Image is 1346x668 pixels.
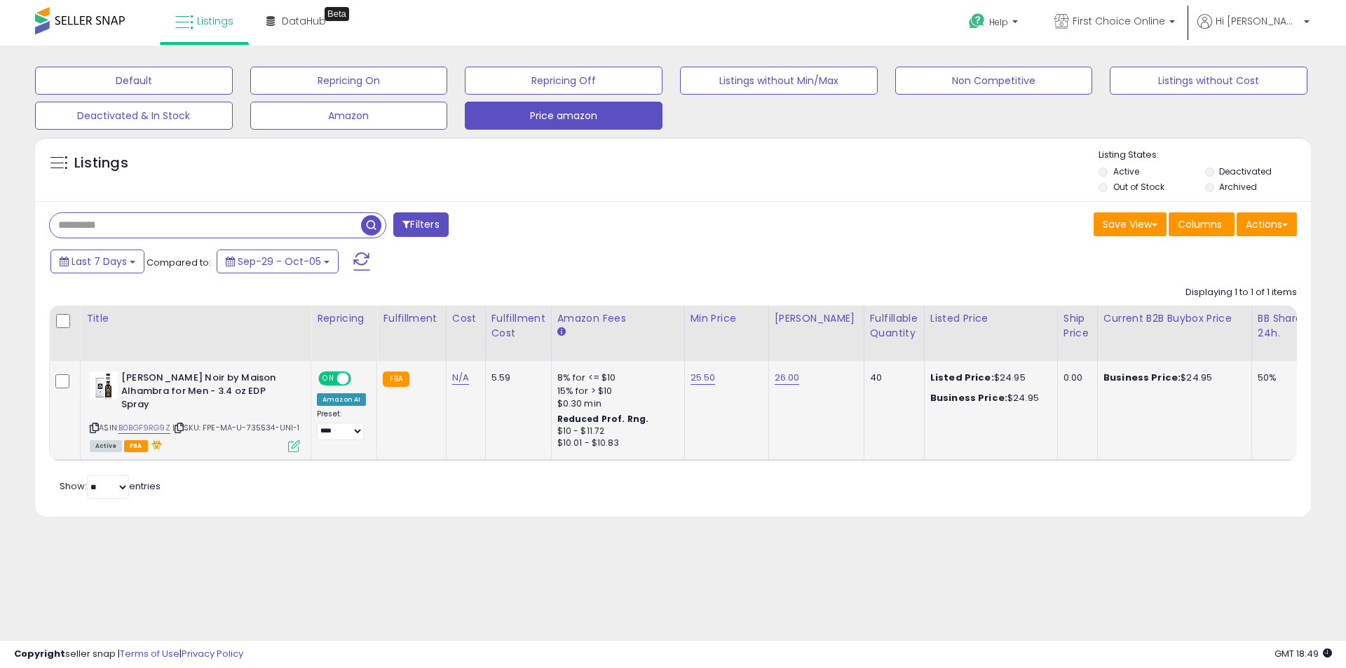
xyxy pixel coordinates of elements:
button: Save View [1094,212,1167,236]
span: Show: entries [60,479,161,493]
div: ASIN: [90,372,300,450]
div: 0.00 [1063,372,1087,384]
span: First Choice Online [1073,14,1165,28]
a: N/A [452,371,469,385]
div: Current B2B Buybox Price [1103,311,1246,326]
button: Listings without Cost [1110,67,1307,95]
div: $24.95 [930,372,1047,384]
div: Cost [452,311,480,326]
div: Amazon AI [317,393,366,406]
a: Hi [PERSON_NAME] [1197,14,1310,46]
div: $10 - $11.72 [557,425,674,437]
button: Amazon [250,102,448,130]
div: BB Share 24h. [1258,311,1309,341]
div: $0.30 min [557,397,674,410]
label: Active [1113,165,1139,177]
div: $10.01 - $10.83 [557,437,674,449]
b: Business Price: [1103,371,1181,384]
div: Min Price [691,311,763,326]
button: Non Competitive [895,67,1093,95]
div: 50% [1258,372,1304,384]
div: 15% for > $10 [557,385,674,397]
span: Last 7 Days [72,254,127,268]
b: Listed Price: [930,371,994,384]
div: Amazon Fees [557,311,679,326]
div: 5.59 [491,372,541,384]
div: Fulfillable Quantity [870,311,918,341]
div: $24.95 [1103,372,1241,384]
div: Fulfillment [383,311,440,326]
button: Filters [393,212,448,237]
div: Repricing [317,311,371,326]
button: Columns [1169,212,1235,236]
span: Sep-29 - Oct-05 [238,254,321,268]
a: 25.50 [691,371,716,385]
span: Compared to: [147,256,211,269]
small: Amazon Fees. [557,326,566,339]
span: ON [320,373,337,385]
i: Get Help [968,13,986,30]
a: B0BGF9RG9Z [118,422,170,434]
label: Deactivated [1219,165,1272,177]
label: Archived [1219,181,1257,193]
div: Fulfillment Cost [491,311,545,341]
div: $24.95 [930,392,1047,404]
button: Listings without Min/Max [680,67,878,95]
button: Default [35,67,233,95]
b: Business Price: [930,391,1007,404]
button: Sep-29 - Oct-05 [217,250,339,273]
button: Deactivated & In Stock [35,102,233,130]
span: All listings currently available for purchase on Amazon [90,440,122,452]
button: Price amazon [465,102,662,130]
span: DataHub [282,14,326,28]
div: 40 [870,372,913,384]
label: Out of Stock [1113,181,1164,193]
button: Repricing Off [465,67,662,95]
span: | SKU: FPE-MA-U-735534-UNI-1 [172,422,300,433]
div: Tooltip anchor [325,7,349,21]
p: Listing States: [1099,149,1310,162]
span: Listings [197,14,233,28]
img: 31m5t53G8TL._SL40_.jpg [90,372,118,400]
span: Hi [PERSON_NAME] [1216,14,1300,28]
button: Last 7 Days [50,250,144,273]
span: Columns [1178,217,1222,231]
i: hazardous material [148,439,163,449]
div: Preset: [317,409,366,441]
div: Title [86,311,305,326]
div: Displaying 1 to 1 of 1 items [1185,286,1297,299]
button: Actions [1237,212,1297,236]
span: OFF [349,373,372,385]
small: FBA [383,372,409,387]
div: Ship Price [1063,311,1092,341]
div: 8% for <= $10 [557,372,674,384]
span: Help [989,16,1008,28]
div: Listed Price [930,311,1052,326]
b: Reduced Prof. Rng. [557,413,649,425]
h5: Listings [74,154,128,173]
a: Help [958,2,1032,46]
button: Repricing On [250,67,448,95]
span: FBA [124,440,148,452]
div: [PERSON_NAME] [775,311,858,326]
b: [PERSON_NAME] Noir by Maison Alhambra for Men - 3.4 oz EDP Spray [121,372,292,414]
a: 26.00 [775,371,800,385]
